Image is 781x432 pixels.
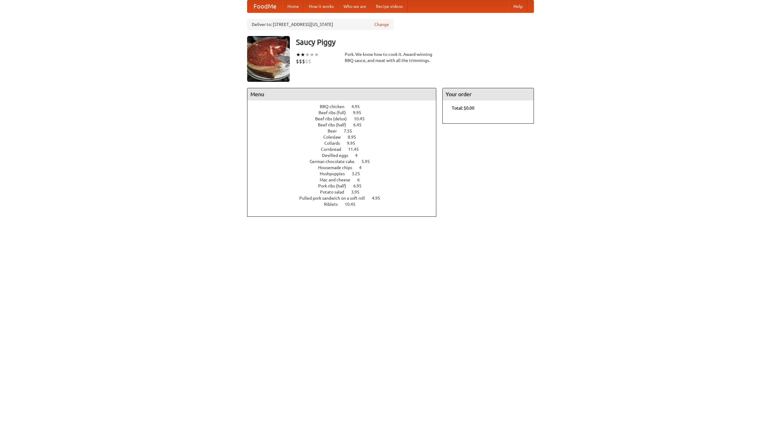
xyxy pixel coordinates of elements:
span: BBQ chicken [320,104,351,109]
span: 6.45 [353,122,368,127]
span: 5.95 [362,159,376,164]
span: Beef ribs (full) [319,110,352,115]
span: 4.95 [351,104,366,109]
span: 3.95 [351,190,365,194]
li: ★ [310,51,314,58]
a: Hushpuppies 3.25 [320,171,371,176]
span: Pork ribs (half) [318,183,352,188]
li: ★ [305,51,310,58]
a: Mac and cheese 6 [320,177,371,182]
a: Beer 7.55 [328,129,363,133]
h4: Menu [247,88,436,100]
a: Recipe videos [371,0,408,13]
span: German chocolate cake [310,159,361,164]
div: Deliver to: [STREET_ADDRESS][US_STATE] [247,19,394,30]
a: Help [509,0,527,13]
a: Who we are [339,0,371,13]
a: Potato salad 3.95 [320,190,371,194]
a: Devilled eggs 4 [322,153,369,158]
li: $ [308,58,311,65]
span: 6 [357,177,366,182]
a: Pork ribs (half) 6.95 [318,183,373,188]
a: FoodMe [247,0,283,13]
span: Potato salad [320,190,350,194]
span: Cornbread [321,147,347,152]
b: Total: $0.00 [452,106,474,111]
span: Hushpuppies [320,171,351,176]
a: German chocolate cake 5.95 [310,159,381,164]
span: Pulled pork sandwich on a soft roll [299,196,371,201]
li: ★ [314,51,319,58]
span: Housemade chips [318,165,358,170]
span: 4.95 [372,196,386,201]
span: Beer [328,129,343,133]
img: angular.jpg [247,36,290,82]
a: Riblets 10.45 [324,202,367,207]
a: Cornbread 11.45 [321,147,370,152]
span: Mac and cheese [320,177,356,182]
span: 11.45 [348,147,365,152]
a: Beef ribs (delux) 10.45 [315,116,376,121]
span: Collards [324,141,346,146]
a: Housemade chips 4 [318,165,373,170]
span: 10.45 [345,202,362,207]
span: 3.25 [352,171,366,176]
span: Beef ribs (delux) [315,116,353,121]
a: Beef ribs (half) 6.45 [318,122,373,127]
span: Riblets [324,202,344,207]
li: ★ [301,51,305,58]
span: Devilled eggs [322,153,354,158]
a: How it works [304,0,339,13]
li: $ [296,58,299,65]
a: Change [374,21,389,27]
span: Beef ribs (half) [318,122,352,127]
li: $ [299,58,302,65]
span: 9.95 [347,141,361,146]
span: 9.95 [353,110,367,115]
a: Pulled pork sandwich on a soft roll 4.95 [299,196,391,201]
span: 10.45 [354,116,371,121]
h4: Your order [443,88,534,100]
h3: Saucy Piggy [296,36,534,48]
span: 7.55 [344,129,358,133]
a: Coleslaw 8.95 [323,135,367,140]
li: $ [305,58,308,65]
a: Beef ribs (full) 9.95 [319,110,373,115]
li: ★ [296,51,301,58]
li: $ [302,58,305,65]
span: 4 [359,165,368,170]
a: BBQ chicken 4.95 [320,104,371,109]
span: Coleslaw [323,135,347,140]
a: Home [283,0,304,13]
span: 6.95 [353,183,368,188]
span: 8.95 [348,135,362,140]
div: Pork. We know how to cook it. Award-winning BBQ sauce, and meat with all the trimmings. [345,51,436,64]
span: 4 [355,153,364,158]
a: Collards 9.95 [324,141,366,146]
